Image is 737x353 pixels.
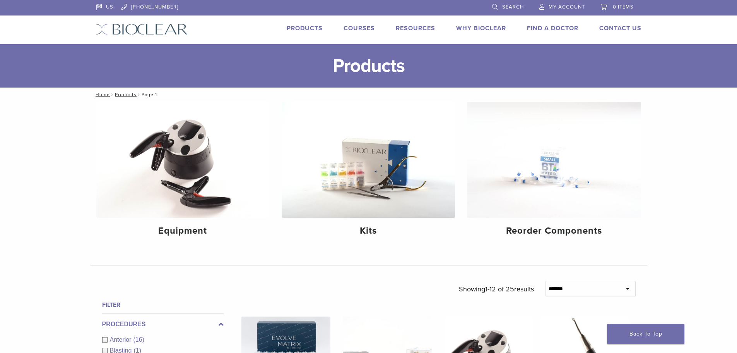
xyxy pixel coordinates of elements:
a: Products [115,92,137,97]
a: Equipment [96,102,270,243]
span: 1-12 of 25 [485,285,514,293]
a: Products [287,24,323,32]
a: Find A Doctor [527,24,578,32]
a: Contact Us [599,24,641,32]
a: Resources [396,24,435,32]
h4: Kits [288,224,449,238]
span: / [110,93,115,96]
img: Reorder Components [467,102,641,218]
a: Kits [282,102,455,243]
span: My Account [549,4,585,10]
span: Anterior [110,336,133,343]
label: Procedures [102,320,224,329]
h4: Reorder Components [474,224,634,238]
img: Bioclear [96,24,188,35]
img: Equipment [96,102,270,218]
a: Back To Top [607,324,684,344]
a: Home [93,92,110,97]
span: Search [502,4,524,10]
a: Courses [344,24,375,32]
a: Why Bioclear [456,24,506,32]
p: Showing results [459,281,534,297]
a: Reorder Components [467,102,641,243]
nav: Page 1 [90,88,647,102]
span: / [137,93,142,96]
span: (16) [133,336,144,343]
img: Kits [282,102,455,218]
h4: Equipment [103,224,263,238]
span: 0 items [613,4,634,10]
h4: Filter [102,300,224,310]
